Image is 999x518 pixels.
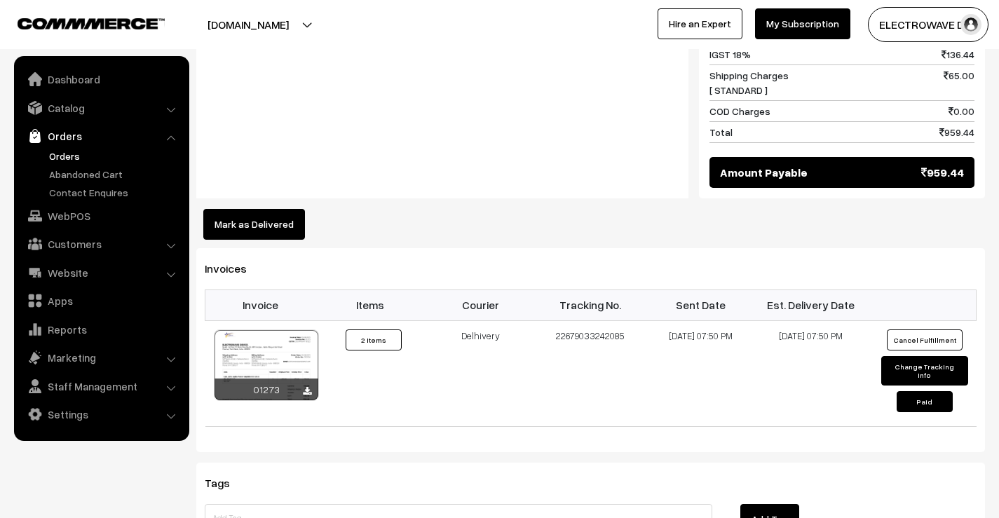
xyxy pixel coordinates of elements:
[881,356,967,386] button: Change Tracking Info
[18,402,184,427] a: Settings
[158,7,338,42] button: [DOMAIN_NAME]
[18,203,184,229] a: WebPOS
[18,67,184,92] a: Dashboard
[709,68,789,97] span: Shipping Charges [ STANDARD ]
[942,47,974,62] span: 136.44
[205,476,247,490] span: Tags
[756,320,866,426] td: [DATE] 07:50 PM
[658,8,742,39] a: Hire an Expert
[868,7,988,42] button: ELECTROWAVE DE…
[646,289,756,320] th: Sent Date
[709,125,733,139] span: Total
[18,374,184,399] a: Staff Management
[18,95,184,121] a: Catalog
[939,125,974,139] span: 959.44
[897,391,953,412] button: Paid
[18,18,165,29] img: COMMMERCE
[18,345,184,370] a: Marketing
[215,379,318,400] div: 01273
[426,289,536,320] th: Courier
[426,320,536,426] td: Delhivery
[755,8,850,39] a: My Subscription
[18,260,184,285] a: Website
[709,47,751,62] span: IGST 18%
[536,320,646,426] td: 22679033242085
[46,149,184,163] a: Orders
[887,329,963,350] button: Cancel Fulfillment
[18,288,184,313] a: Apps
[315,289,426,320] th: Items
[203,209,305,240] button: Mark as Delivered
[205,261,264,275] span: Invoices
[709,104,770,118] span: COD Charges
[720,164,808,181] span: Amount Payable
[646,320,756,426] td: [DATE] 07:50 PM
[18,231,184,257] a: Customers
[536,289,646,320] th: Tracking No.
[921,164,964,181] span: 959.44
[18,123,184,149] a: Orders
[949,104,974,118] span: 0.00
[960,14,981,35] img: user
[46,167,184,182] a: Abandoned Cart
[46,185,184,200] a: Contact Enquires
[18,317,184,342] a: Reports
[205,289,315,320] th: Invoice
[18,14,140,31] a: COMMMERCE
[944,68,974,97] span: 65.00
[346,329,402,350] button: 2 Items
[756,289,866,320] th: Est. Delivery Date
